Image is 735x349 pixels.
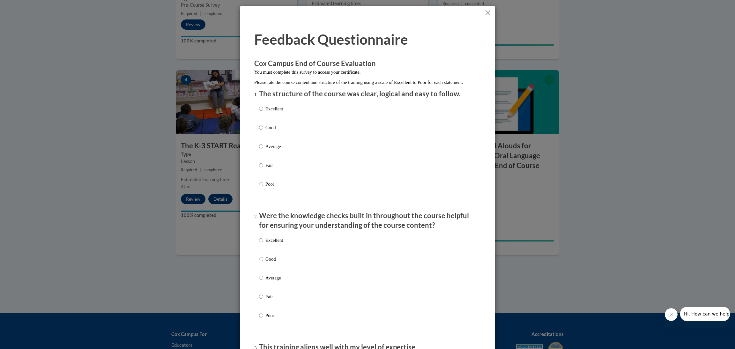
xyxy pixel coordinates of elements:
iframe: Close message [665,308,678,321]
input: Excellent [259,237,263,244]
p: Fair [265,162,283,169]
input: Average [259,274,263,281]
p: Poor [265,312,283,319]
span: Feedback Questionnaire [254,31,408,48]
input: Fair [259,293,263,300]
input: Good [259,124,263,131]
input: Poor [259,181,263,188]
button: Close [484,9,492,17]
input: Good [259,256,263,263]
span: Hi. How can we help? [4,4,52,10]
p: You must complete this survey to access your certificate. [254,69,481,76]
p: Good [265,124,283,131]
p: Please rate the course content and structure of the training using a scale of Excellent to Poor f... [254,79,481,86]
iframe: Message from company [680,307,730,321]
p: The structure of the course was clear, logical and easy to follow. [259,89,476,99]
input: Average [259,143,263,150]
p: Average [265,143,283,150]
p: Were the knowledge checks built in throughout the course helpful for ensuring your understanding ... [259,211,476,231]
p: Excellent [265,105,283,112]
h3: Cox Campus End of Course Evaluation [254,59,481,69]
p: Fair [265,293,283,300]
input: Excellent [259,105,263,112]
p: Excellent [265,237,283,244]
input: Fair [259,162,263,169]
input: Poor [259,312,263,319]
p: Poor [265,181,283,188]
p: Good [265,256,283,263]
p: Average [265,274,283,281]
